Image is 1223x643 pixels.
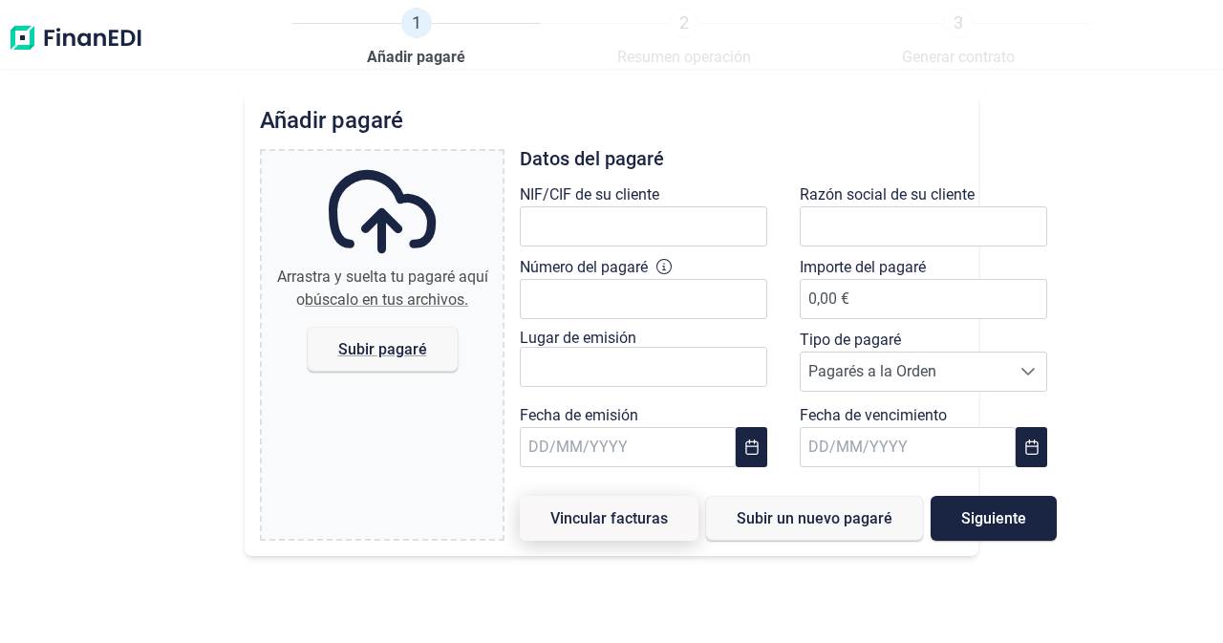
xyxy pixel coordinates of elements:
span: Añadir pagaré [367,46,465,69]
label: Número del pagaré [520,256,648,279]
label: Razón social de su cliente [800,183,975,206]
button: Vincular facturas [520,496,698,541]
a: 1Añadir pagaré [367,8,465,69]
span: Subir un nuevo pagaré [737,511,892,525]
button: Subir un nuevo pagaré [706,496,923,541]
h2: Añadir pagaré [260,107,963,134]
span: Vincular facturas [550,511,668,525]
label: Importe del pagaré [800,256,926,279]
span: Pagarés a la Orden [801,353,1010,391]
button: Siguiente [931,496,1057,541]
input: DD/MM/YYYY [520,427,736,467]
button: Choose Date [1016,427,1047,467]
label: NIF/CIF de su cliente [520,183,659,206]
label: Fecha de emisión [520,404,638,427]
span: 1 [401,8,432,38]
span: Subir pagaré [338,342,427,356]
h3: Datos del pagaré [520,149,1057,168]
label: Lugar de emisión [520,329,636,347]
button: Choose Date [736,427,767,467]
label: Fecha de vencimiento [800,404,947,427]
span: Siguiente [961,511,1026,525]
input: DD/MM/YYYY [800,427,1016,467]
label: Tipo de pagaré [800,329,901,352]
img: Logo de aplicación [8,8,143,69]
div: Arrastra y suelta tu pagaré aquí o [269,266,495,311]
span: búscalo en tus archivos. [305,290,468,309]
